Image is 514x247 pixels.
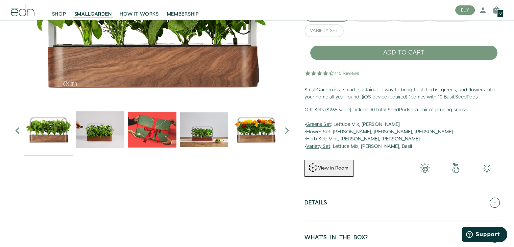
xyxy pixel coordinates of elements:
[280,124,294,137] i: Next slide
[180,105,228,155] div: 4 / 6
[24,105,73,155] div: 1 / 6
[304,66,360,80] img: 4.5 star rating
[52,11,66,18] span: SHOP
[310,28,338,33] div: Variety Set
[231,105,280,155] div: 5 / 6
[24,105,73,154] img: Official-EDN-SMALLGARDEN-HERB-HERO-SLV-2000px_1024x.png
[76,105,124,154] img: edn-trim-basil.2021-09-07_14_55_24_1024x.gif
[120,11,158,18] span: HOW IT WORKS
[306,143,330,150] u: Variety Set
[11,124,24,137] i: Previous slide
[48,3,70,18] a: SHOP
[306,136,326,142] u: Herb Set
[455,5,475,15] button: BUY
[304,200,327,208] h5: Details
[74,11,112,18] span: SMALLGARDEN
[304,107,466,113] b: Gift Sets ($265 value) Include 30 total SeedPods + a pair of pruning snips:
[116,3,163,18] a: HOW IT WORKS
[409,163,440,173] img: 001-light-bulb.png
[128,105,176,154] img: EMAILS_-_Holiday_21_PT1_28_9986b34a-7908-4121-b1c1-9595d1e43abe_1024x.png
[304,191,503,215] button: Details
[499,12,501,16] span: 0
[304,107,503,151] p: • : Lettuce Mix, [PERSON_NAME] • : [PERSON_NAME], [PERSON_NAME], [PERSON_NAME] • : Mint, [PERSON_...
[70,3,116,18] a: SMALLGARDEN
[231,105,280,154] img: edn-smallgarden-marigold-hero-SLV-2000px_1024x.png
[76,105,124,155] div: 2 / 6
[462,227,507,244] iframe: Opens a widget where you can find more information
[440,163,471,173] img: green-earth.png
[306,121,331,128] u: Greens Set
[306,129,330,135] u: Flower Set
[310,45,498,60] button: ADD TO CART
[471,163,502,173] img: edn-smallgarden-tech.png
[304,160,353,177] button: View in Room
[304,235,368,243] h5: WHAT'S IN THE BOX?
[317,165,349,172] div: View in Room
[180,105,228,154] img: edn-smallgarden-mixed-herbs-table-product-2000px_1024x.jpg
[304,87,503,101] p: SmallGarden is a smart, sustainable way to bring fresh herbs, greens, and flowers into your home ...
[128,105,176,155] div: 3 / 6
[163,3,203,18] a: MEMBERSHIP
[304,24,344,37] button: Variety Set
[167,11,199,18] span: MEMBERSHIP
